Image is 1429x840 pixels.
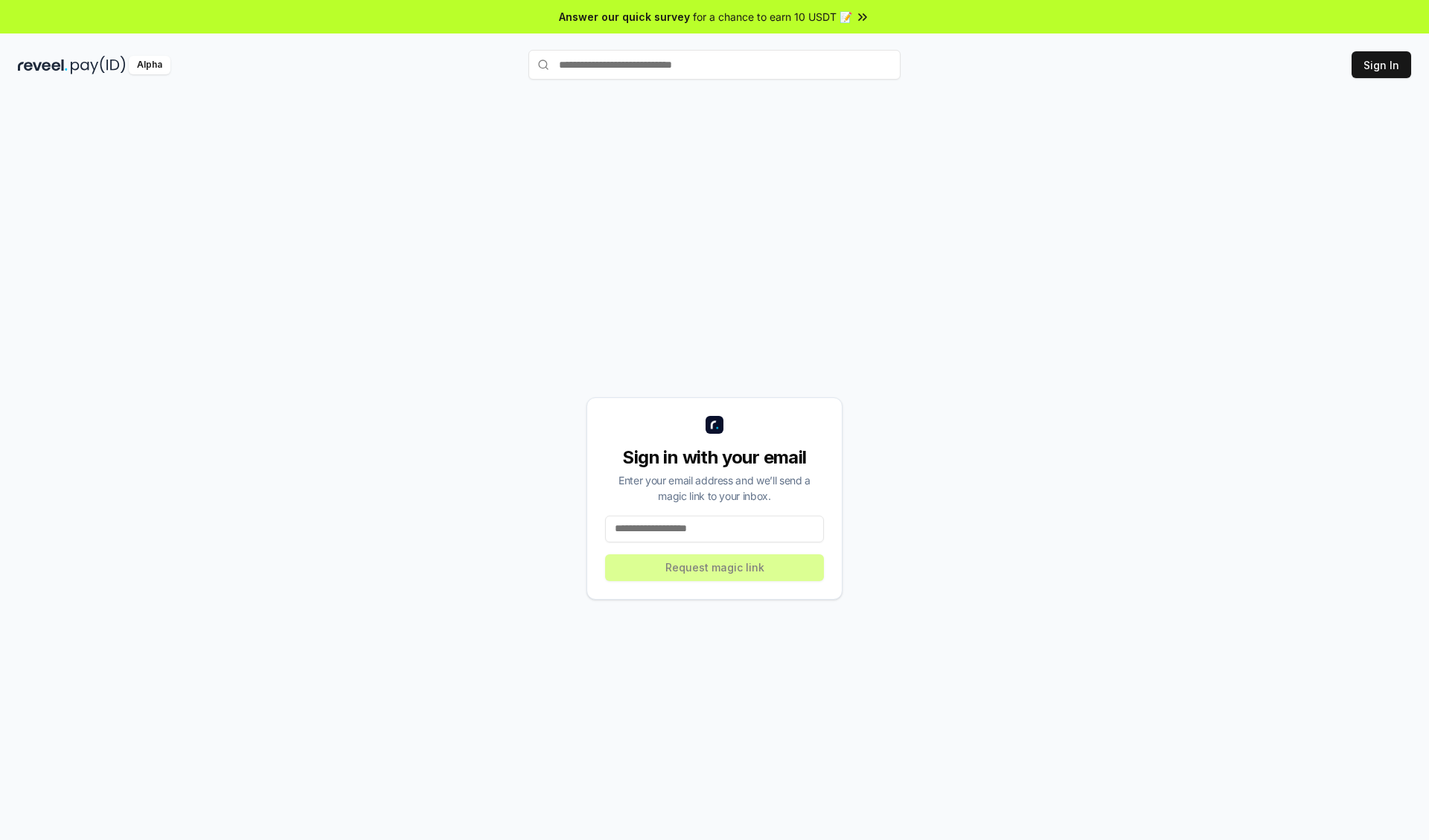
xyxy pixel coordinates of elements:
img: pay_id [71,56,126,74]
button: Sign In [1352,51,1411,78]
div: Sign in with your email [605,446,824,469]
div: Enter your email address and we’ll send a magic link to your inbox. [605,472,824,504]
span: for a chance to earn 10 USDT 📝 [693,9,852,25]
img: logo_small [706,416,723,434]
img: reveel_dark [18,56,68,74]
div: Alpha [129,56,170,74]
span: Answer our quick survey [559,9,690,25]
